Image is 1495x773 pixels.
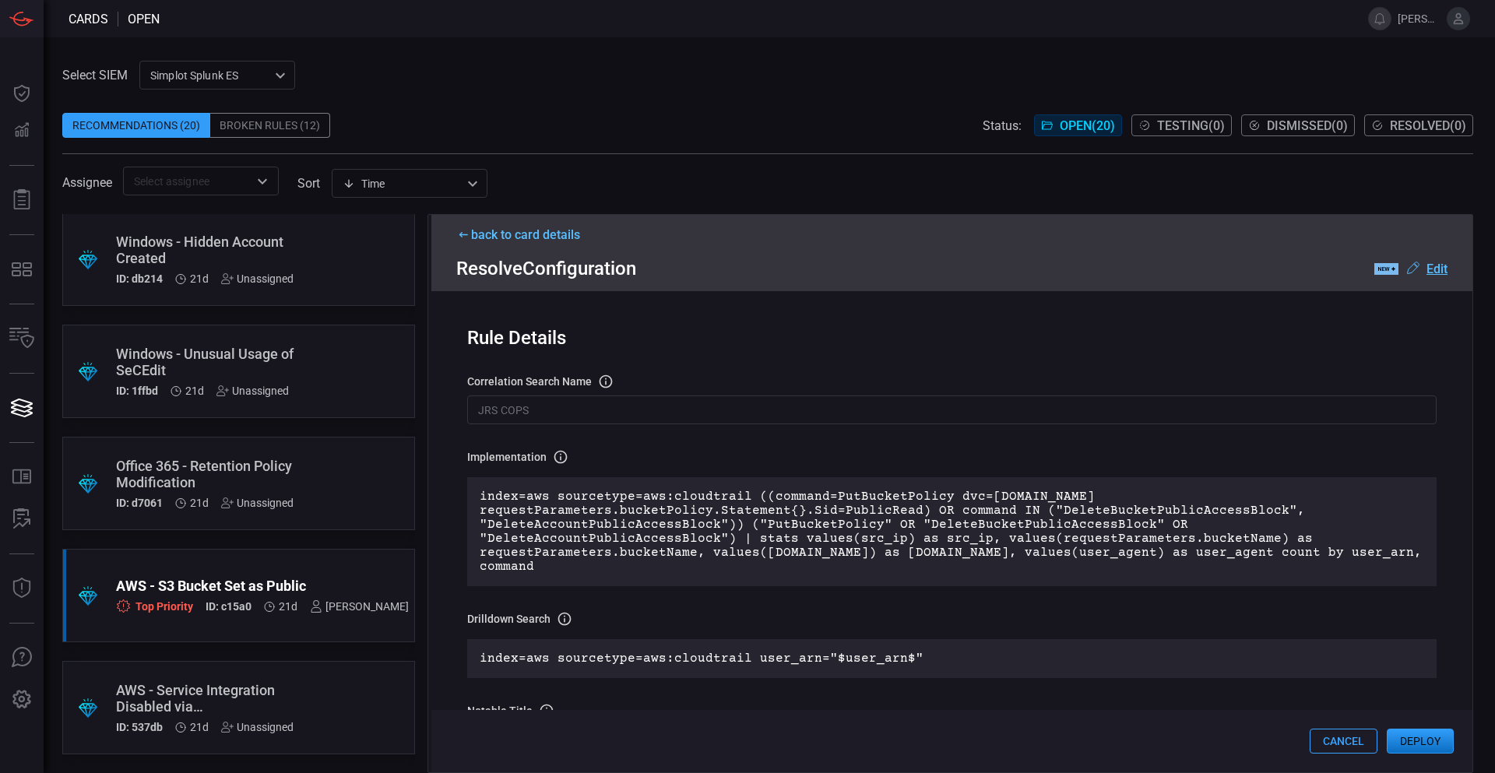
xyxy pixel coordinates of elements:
button: Dismissed(0) [1241,114,1355,136]
span: Assignee [62,175,112,190]
span: Sep 09, 2025 4:48 AM [185,385,204,397]
span: Cards [69,12,108,26]
h5: ID: 537db [116,721,163,733]
button: Ask Us A Question [3,639,40,676]
span: Resolved ( 0 ) [1390,118,1466,133]
div: Office 365 - Retention Policy Modification [116,458,302,490]
div: AWS - S3 Bucket Set as Public [116,578,409,594]
button: Preferences [3,681,40,719]
div: Recommendations (20) [62,113,210,138]
span: open [128,12,160,26]
button: Open(20) [1034,114,1122,136]
div: Time [343,176,463,191]
button: Open [252,170,273,192]
button: Deploy [1387,729,1454,754]
div: Unassigned [221,497,294,509]
button: Inventory [3,320,40,357]
u: Edit [1426,262,1448,276]
h3: Drilldown search [467,613,551,625]
p: index=aws sourcetype=aws:cloudtrail user_arn="$user_arn$" [480,652,1424,666]
div: Unassigned [221,272,294,285]
p: index=aws sourcetype=aws:cloudtrail ((command=PutBucketPolicy dvc=[DOMAIN_NAME] requestParameters... [480,490,1424,574]
label: sort [297,176,320,191]
button: Resolved(0) [1364,114,1473,136]
h5: ID: c15a0 [206,600,252,613]
span: Dismissed ( 0 ) [1267,118,1348,133]
div: Top Priority [116,599,193,613]
h3: correlation search Name [467,375,592,388]
h3: Notable Title [467,704,533,717]
span: Status: [983,118,1022,133]
button: Dashboard [3,75,40,112]
button: MITRE - Detection Posture [3,251,40,288]
div: Unassigned [221,721,294,733]
input: Select assignee [128,171,248,191]
button: ALERT ANALYSIS [3,501,40,538]
div: AWS - Service Integration Disabled via DisableAWSServiceAccess [116,682,302,715]
span: Sep 09, 2025 4:48 AM [190,497,209,509]
button: Cards [3,389,40,427]
button: Reports [3,181,40,219]
div: Unassigned [216,385,289,397]
div: Broken Rules (12) [210,113,330,138]
div: back to card details [456,227,1448,242]
div: [PERSON_NAME] [310,600,409,613]
h3: Implementation [467,451,547,463]
button: Cancel [1310,729,1377,754]
div: Rule Details [467,327,1437,349]
button: Threat Intelligence [3,570,40,607]
span: Sep 09, 2025 4:48 AM [279,600,297,613]
span: Open ( 20 ) [1060,118,1115,133]
label: Select SIEM [62,68,128,83]
h5: ID: 1ffbd [116,385,158,397]
span: [PERSON_NAME].[PERSON_NAME] [1398,12,1440,25]
button: Testing(0) [1131,114,1232,136]
span: Sep 09, 2025 4:48 AM [190,272,209,285]
span: Testing ( 0 ) [1157,118,1225,133]
div: Windows - Unusual Usage of SeCEdit [116,346,302,378]
div: Windows - Hidden Account Created [116,234,302,266]
h5: ID: db214 [116,272,163,285]
button: Detections [3,112,40,149]
h5: ID: d7061 [116,497,163,509]
span: Sep 09, 2025 4:48 AM [190,721,209,733]
button: Rule Catalog [3,459,40,496]
input: Correlation search name [467,395,1437,424]
div: Resolve Configuration [456,258,1448,279]
p: Simplot Splunk ES [150,68,270,83]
